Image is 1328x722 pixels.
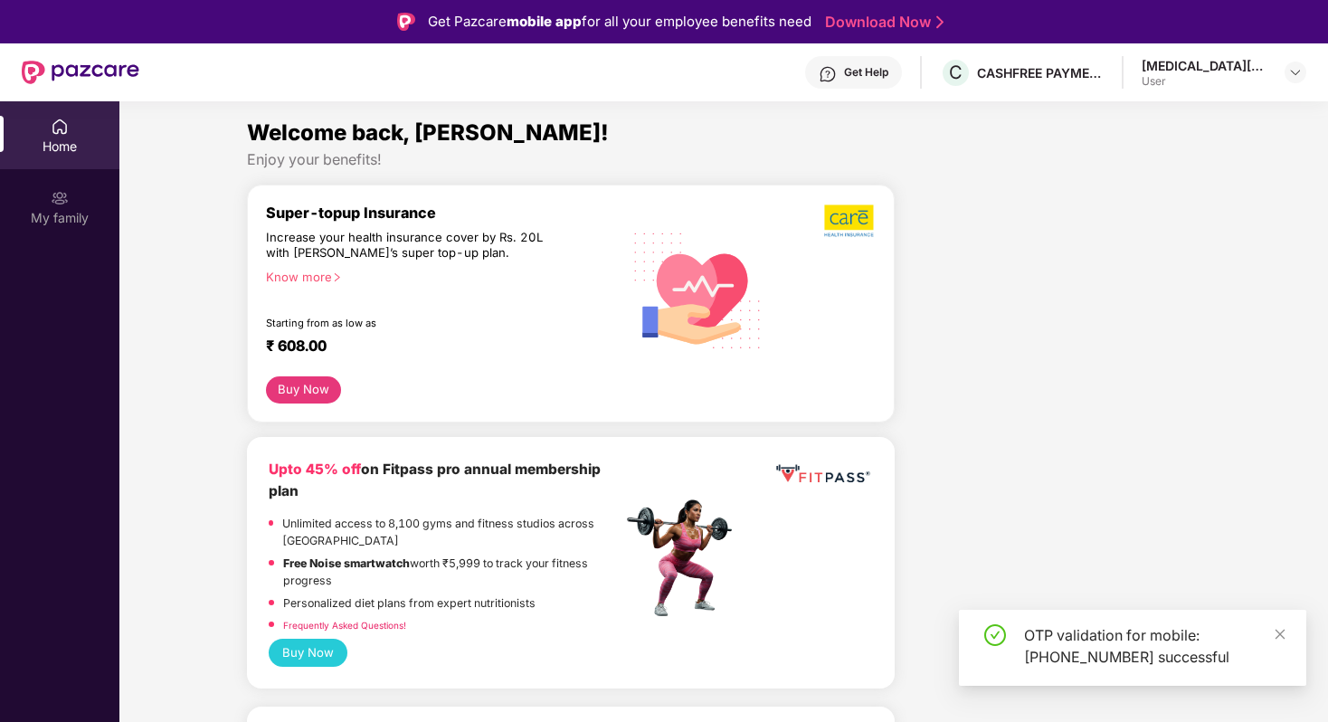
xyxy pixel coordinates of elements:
img: svg+xml;base64,PHN2ZyB4bWxucz0iaHR0cDovL3d3dy53My5vcmcvMjAwMC9zdmciIHhtbG5zOnhsaW5rPSJodHRwOi8vd3... [621,212,774,366]
strong: mobile app [507,13,582,30]
span: Welcome back, [PERSON_NAME]! [247,119,609,146]
a: Download Now [825,13,938,32]
span: C [949,62,963,83]
div: Get Pazcare for all your employee benefits need [428,11,811,33]
div: CASHFREE PAYMENTS INDIA PVT. LTD. [977,64,1104,81]
div: Super-topup Insurance [266,204,621,222]
b: Upto 45% off [269,461,361,478]
div: ₹ 608.00 [266,337,603,358]
img: fpp.png [621,495,748,622]
div: Enjoy your benefits! [247,150,1200,169]
img: svg+xml;base64,PHN2ZyBpZD0iRHJvcGRvd24tMzJ4MzIiIHhtbG5zPSJodHRwOi8vd3d3LnczLm9yZy8yMDAwL3N2ZyIgd2... [1288,65,1303,80]
a: Frequently Asked Questions! [283,620,406,631]
img: Logo [397,13,415,31]
p: Unlimited access to 8,100 gyms and fitness studios across [GEOGRAPHIC_DATA] [282,515,621,550]
div: Starting from as low as [266,317,545,329]
div: User [1142,74,1268,89]
p: worth ₹5,999 to track your fitness progress [283,555,621,590]
b: on Fitpass pro annual membership plan [269,461,601,499]
img: svg+xml;base64,PHN2ZyB3aWR0aD0iMjAiIGhlaWdodD0iMjAiIHZpZXdCb3g9IjAgMCAyMCAyMCIgZmlsbD0ibm9uZSIgeG... [51,189,69,207]
img: fppp.png [773,459,873,490]
img: Stroke [936,13,944,32]
div: Increase your health insurance cover by Rs. 20L with [PERSON_NAME]’s super top-up plan. [266,230,544,261]
div: Get Help [844,65,888,80]
span: right [332,272,342,282]
img: svg+xml;base64,PHN2ZyBpZD0iSG9tZSIgeG1sbnM9Imh0dHA6Ly93d3cudzMub3JnLzIwMDAvc3ZnIiB3aWR0aD0iMjAiIG... [51,118,69,136]
img: svg+xml;base64,PHN2ZyBpZD0iSGVscC0zMngzMiIgeG1sbnM9Imh0dHA6Ly93d3cudzMub3JnLzIwMDAvc3ZnIiB3aWR0aD... [819,65,837,83]
div: OTP validation for mobile: [PHONE_NUMBER] successful [1024,624,1285,668]
img: b5dec4f62d2307b9de63beb79f102df3.png [824,204,876,238]
span: check-circle [984,624,1006,646]
button: Buy Now [266,376,341,404]
div: Know more [266,270,611,282]
span: close [1274,628,1286,641]
div: [MEDICAL_DATA][PERSON_NAME] [1142,57,1268,74]
p: Personalized diet plans from expert nutritionists [283,594,536,612]
strong: Free Noise smartwatch [283,556,410,570]
button: Buy Now [269,639,347,667]
img: New Pazcare Logo [22,61,139,84]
